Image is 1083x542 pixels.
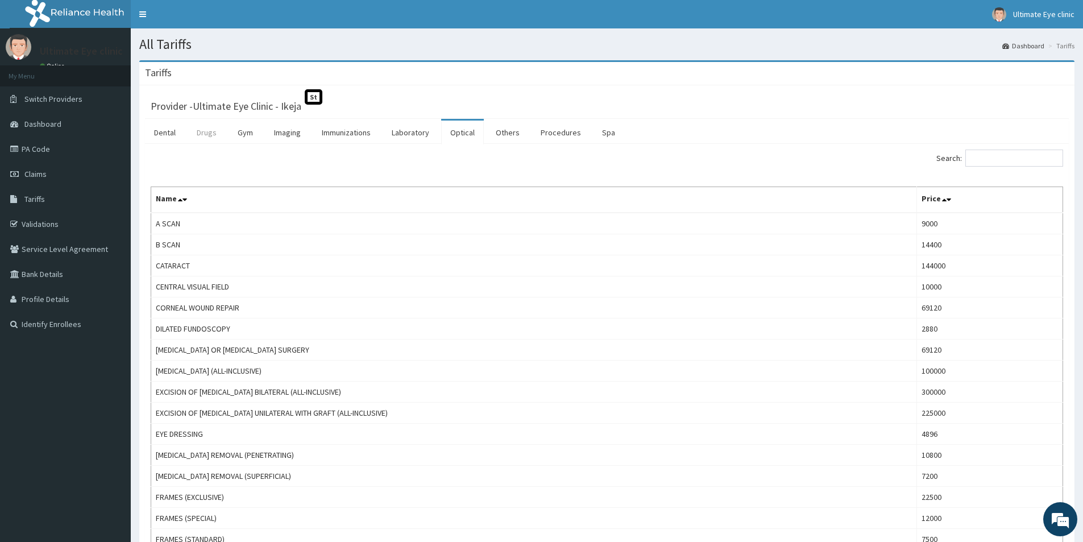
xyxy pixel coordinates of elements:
[593,121,624,144] a: Spa
[151,361,917,382] td: [MEDICAL_DATA] (ALL-INCLUSIVE)
[917,297,1063,318] td: 69120
[992,7,1006,22] img: User Image
[151,297,917,318] td: CORNEAL WOUND REPAIR
[917,234,1063,255] td: 14400
[917,187,1063,213] th: Price
[151,255,917,276] td: CATARACT
[24,94,82,104] span: Switch Providers
[151,340,917,361] td: [MEDICAL_DATA] OR [MEDICAL_DATA] SURGERY
[917,213,1063,234] td: 9000
[24,119,61,129] span: Dashboard
[151,403,917,424] td: EXCISION OF [MEDICAL_DATA] UNILATERAL WITH GRAFT (ALL-INCLUSIVE)
[265,121,310,144] a: Imaging
[917,508,1063,529] td: 12000
[151,101,301,111] h3: Provider - Ultimate Eye Clinic - Ikeja
[917,445,1063,466] td: 10800
[1002,41,1044,51] a: Dashboard
[139,37,1074,52] h1: All Tariffs
[917,403,1063,424] td: 225000
[6,34,31,60] img: User Image
[151,234,917,255] td: B SCAN
[305,89,322,105] span: St
[917,255,1063,276] td: 144000
[24,169,47,179] span: Claims
[151,187,917,213] th: Name
[40,62,67,70] a: Online
[151,213,917,234] td: A SCAN
[936,150,1063,167] label: Search:
[441,121,484,144] a: Optical
[145,68,172,78] h3: Tariffs
[1045,41,1074,51] li: Tariffs
[229,121,262,144] a: Gym
[917,318,1063,340] td: 2880
[917,424,1063,445] td: 4896
[917,466,1063,487] td: 7200
[383,121,438,144] a: Laboratory
[151,487,917,508] td: FRAMES (EXCLUSIVE)
[917,361,1063,382] td: 100000
[40,46,123,56] p: Ultimate Eye clinic
[188,121,226,144] a: Drugs
[151,382,917,403] td: EXCISION OF [MEDICAL_DATA] BILATERAL (ALL-INCLUSIVE)
[151,424,917,445] td: EYE DRESSING
[487,121,529,144] a: Others
[313,121,380,144] a: Immunizations
[917,340,1063,361] td: 69120
[917,382,1063,403] td: 300000
[151,466,917,487] td: [MEDICAL_DATA] REMOVAL (SUPERFICIAL)
[532,121,590,144] a: Procedures
[151,318,917,340] td: DILATED FUNDOSCOPY
[965,150,1063,167] input: Search:
[917,487,1063,508] td: 22500
[24,194,45,204] span: Tariffs
[1013,9,1074,19] span: Ultimate Eye clinic
[917,276,1063,297] td: 10000
[151,508,917,529] td: FRAMES (SPECIAL)
[145,121,185,144] a: Dental
[151,445,917,466] td: [MEDICAL_DATA] REMOVAL (PENETRATING)
[151,276,917,297] td: CENTRAL VISUAL FIELD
